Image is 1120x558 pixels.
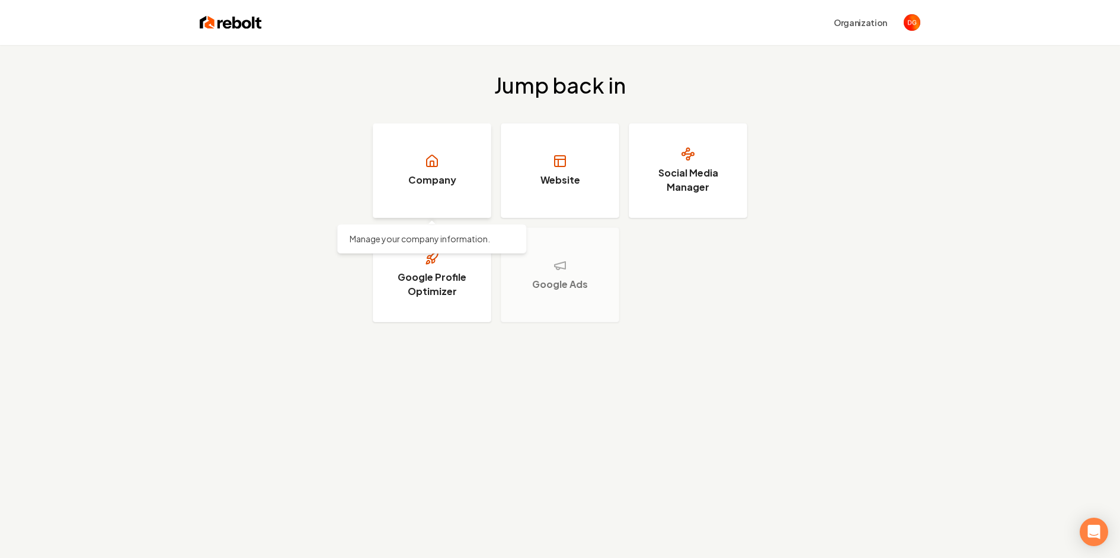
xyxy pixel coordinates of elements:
h3: Google Profile Optimizer [388,270,476,299]
h3: Company [408,173,456,187]
a: Google Profile Optimizer [373,227,491,322]
p: Manage your company information. [350,233,514,245]
img: Daniel Goldstein [904,14,920,31]
div: Open Intercom Messenger [1080,518,1108,546]
a: Social Media Manager [629,123,747,218]
h3: Google Ads [532,277,588,291]
h3: Social Media Manager [644,166,732,194]
a: Company [373,123,491,218]
h2: Jump back in [494,73,626,97]
h3: Website [540,173,580,187]
img: Rebolt Logo [200,14,262,31]
a: Website [501,123,619,218]
button: Open user button [904,14,920,31]
button: Organization [827,12,894,33]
